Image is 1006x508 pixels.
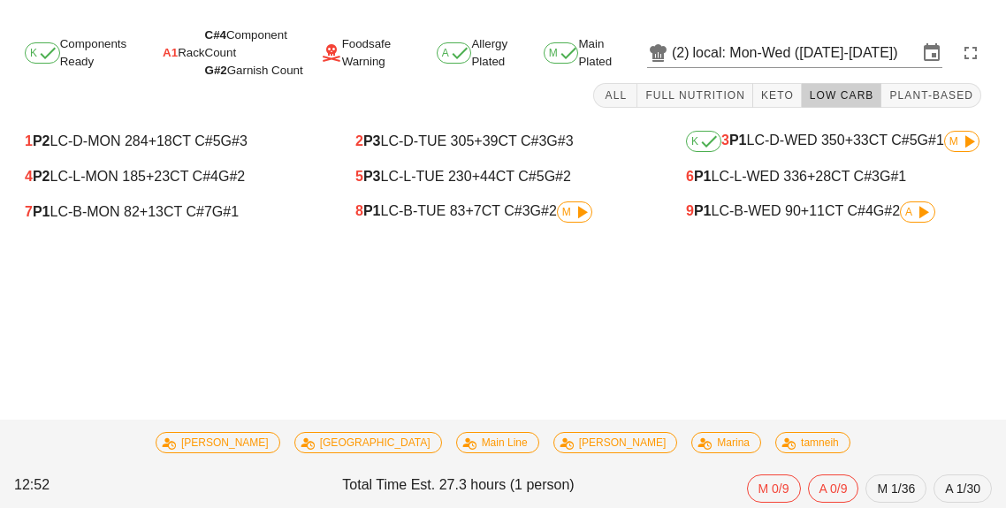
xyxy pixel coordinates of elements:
[205,64,227,77] span: G#2
[25,169,33,184] span: 4
[167,433,269,452] span: [PERSON_NAME]
[11,32,995,74] div: Components Ready Rack Foodsafe Warning Allergy Plated Main Plated
[468,433,528,452] span: Main Line
[637,83,753,108] button: Full Nutrition
[949,136,974,147] span: M
[686,169,981,185] div: LC-L-WED 336 CT C#3
[593,83,637,108] button: All
[33,133,50,148] b: P2
[146,169,170,184] span: +23
[686,201,981,223] div: LC-B-WED 90 CT C#4
[703,433,750,452] span: Marina
[729,133,747,148] b: P1
[845,133,869,148] span: +33
[221,133,248,148] span: G#3
[809,89,874,102] span: Low Carb
[218,169,245,184] span: G#2
[686,169,694,184] span: 6
[205,27,321,80] div: Component Count Garnish Count
[25,169,320,185] div: LC-L-MON 185 CT C#4
[363,203,381,218] b: P1
[355,201,651,223] div: LC-B-TUE 83 CT C#3
[686,131,981,152] div: LC-D-WED 350 CT C#5
[212,204,239,219] span: G#1
[339,471,667,506] div: Total Time Est. 27.3 hours (1 person)
[306,433,431,452] span: [GEOGRAPHIC_DATA]
[549,48,574,58] span: M
[686,203,694,218] span: 9
[753,83,802,108] button: Keto
[163,44,178,62] span: A1
[758,475,789,502] span: M 0/9
[355,133,363,148] span: 2
[355,169,363,184] span: 5
[546,133,573,148] span: G#3
[442,48,467,58] span: A
[787,433,839,452] span: tamneih
[694,169,712,184] b: P1
[30,48,55,58] span: K
[802,83,882,108] button: Low Carb
[545,169,571,184] span: G#2
[888,89,973,102] span: Plant-Based
[355,133,651,149] div: LC-D-TUE 305 CT C#3
[807,169,831,184] span: +28
[601,89,629,102] span: All
[149,133,172,148] span: +18
[881,83,981,108] button: Plant-Based
[945,475,980,502] span: A 1/30
[721,133,729,148] span: 3
[694,203,712,218] b: P1
[25,204,320,220] div: LC-B-MON 82 CT C#7
[760,89,794,102] span: Keto
[918,133,944,148] span: G#1
[11,471,339,506] div: 12:52
[25,204,33,219] span: 7
[562,207,587,217] span: M
[530,203,557,218] span: G#2
[25,133,320,149] div: LC-D-MON 284 CT C#5
[140,204,164,219] span: +13
[355,169,651,185] div: LC-L-TUE 230 CT C#5
[644,89,745,102] span: Full Nutrition
[472,169,496,184] span: +44
[877,475,915,502] span: M 1/36
[565,433,667,452] span: [PERSON_NAME]
[355,203,363,218] span: 8
[474,133,498,148] span: +39
[880,169,906,184] span: G#1
[33,169,50,184] b: P2
[466,203,482,218] span: +7
[25,133,33,148] span: 1
[801,203,825,218] span: +11
[691,136,716,147] span: K
[363,169,381,184] b: P3
[905,207,930,217] span: A
[205,28,226,42] span: C#4
[873,203,900,218] span: G#2
[672,44,693,62] div: (2)
[363,133,381,148] b: P3
[819,475,848,502] span: A 0/9
[33,204,50,219] b: P1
